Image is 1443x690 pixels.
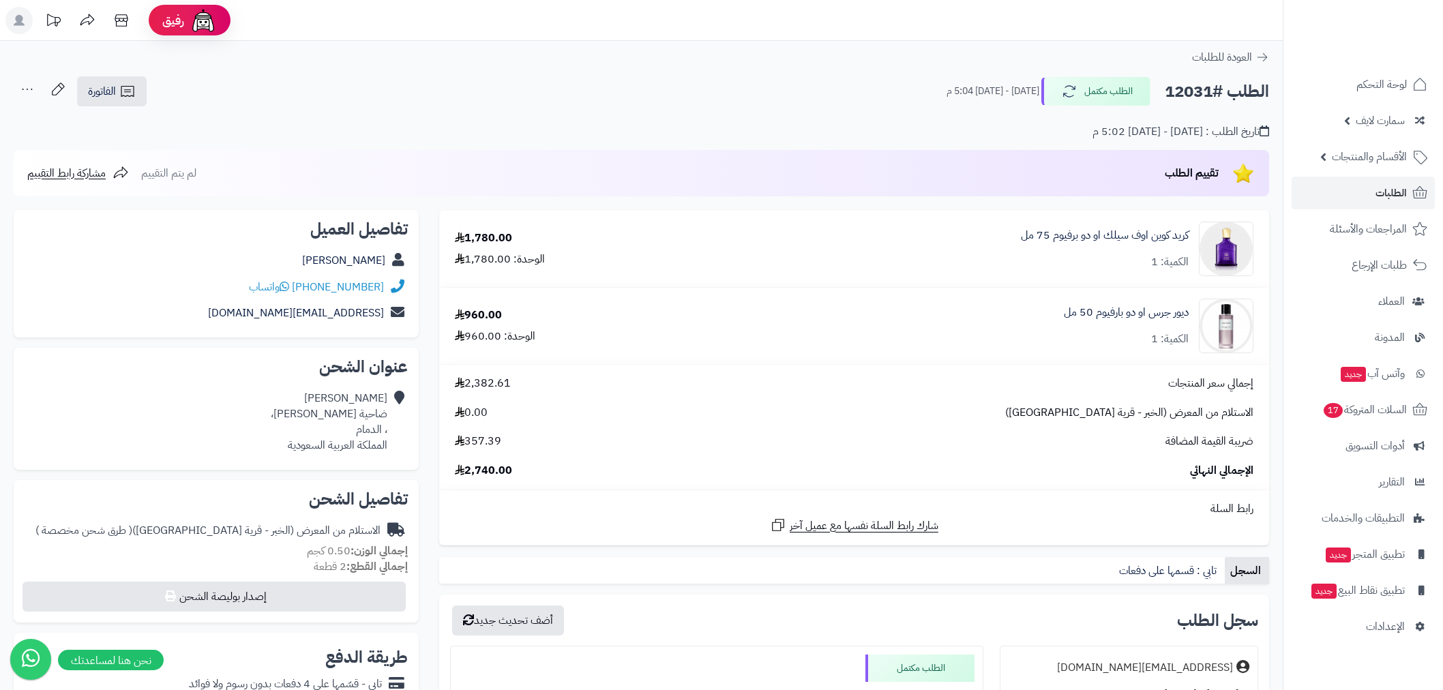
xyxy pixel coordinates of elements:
[1292,502,1435,535] a: التطبيقات والخدمات
[1322,400,1407,419] span: السلات المتروكة
[1225,557,1269,584] a: السجل
[1345,436,1405,455] span: أدوات التسويق
[1330,220,1407,239] span: المراجعات والأسئلة
[1341,367,1366,382] span: جديد
[1190,463,1253,479] span: الإجمالي النهائي
[1192,49,1269,65] a: العودة للطلبات
[1292,357,1435,390] a: وآتس آبجديد
[35,523,381,539] div: الاستلام من المعرض (الخبر - قرية [GEOGRAPHIC_DATA])
[1322,509,1405,528] span: التطبيقات والخدمات
[1151,331,1189,347] div: الكمية: 1
[455,230,512,246] div: 1,780.00
[141,165,196,181] span: لم يتم التقييم
[865,655,975,682] div: الطلب مكتمل
[455,376,511,391] span: 2,382.61
[1200,299,1253,353] img: 1661773542-dior-gris-montaigne-eau-de-parfum-250ml-90x90.jpg
[1352,256,1407,275] span: طلبات الإرجاع
[88,83,116,100] span: الفاتورة
[1292,177,1435,209] a: الطلبات
[25,491,408,507] h2: تفاصيل الشحن
[1021,228,1189,243] a: كريد كوين اوف سيلك او دو برفيوم 75 مل
[1292,249,1435,282] a: طلبات الإرجاع
[1323,402,1344,419] span: 17
[351,543,408,559] strong: إجمالي الوزن:
[1292,574,1435,607] a: تطبيق نقاط البيعجديد
[1310,581,1405,600] span: تطبيق نقاط البيع
[1200,222,1253,276] img: 1735547669-1725114788-3508440251848-creed-queen-of-silk-edp-75ml-500x500-90x90.png
[1292,285,1435,318] a: العملاء
[314,558,408,575] small: 2 قطعة
[77,76,147,106] a: الفاتورة
[35,522,132,539] span: ( طرق شحن مخصصة )
[455,329,535,344] div: الوحدة: 960.00
[302,252,385,269] a: [PERSON_NAME]
[1005,405,1253,421] span: الاستلام من المعرض (الخبر - قرية [GEOGRAPHIC_DATA])
[1378,292,1405,311] span: العملاء
[1339,364,1405,383] span: وآتس آب
[292,279,384,295] a: [PHONE_NUMBER]
[27,165,106,181] span: مشاركة رابط التقييم
[1292,321,1435,354] a: المدونة
[455,434,501,449] span: 357.39
[1292,68,1435,101] a: لوحة التحكم
[452,605,564,635] button: أضف تحديث جديد
[190,7,217,34] img: ai-face.png
[947,85,1039,98] small: [DATE] - [DATE] 5:04 م
[208,305,384,321] a: [EMAIL_ADDRESS][DOMAIN_NAME]
[36,7,70,37] a: تحديثات المنصة
[1114,557,1225,584] a: تابي : قسمها على دفعات
[23,582,406,612] button: إصدار بوليصة الشحن
[455,463,512,479] span: 2,740.00
[271,391,387,453] div: [PERSON_NAME] ضاحية [PERSON_NAME]، ، الدمام المملكة العربية السعودية
[1356,75,1407,94] span: لوحة التحكم
[455,405,488,421] span: 0.00
[249,279,289,295] a: واتساب
[325,649,408,665] h2: طريقة الدفع
[1092,124,1269,140] div: تاريخ الطلب : [DATE] - [DATE] 5:02 م
[346,558,408,575] strong: إجمالي القطع:
[1165,434,1253,449] span: ضريبة القيمة المضافة
[25,359,408,375] h2: عنوان الشحن
[1366,617,1405,636] span: الإعدادات
[1379,472,1405,492] span: التقارير
[1292,610,1435,643] a: الإعدادات
[1311,584,1337,599] span: جديد
[1064,305,1189,320] a: ديور جرس او دو بارفيوم 50 مل
[307,543,408,559] small: 0.50 كجم
[1292,393,1435,426] a: السلات المتروكة17
[770,517,938,534] a: شارك رابط السلة نفسها مع عميل آخر
[1375,328,1405,347] span: المدونة
[1375,183,1407,202] span: الطلبات
[1292,466,1435,498] a: التقارير
[1165,165,1219,181] span: تقييم الطلب
[1292,538,1435,571] a: تطبيق المتجرجديد
[455,307,502,323] div: 960.00
[1192,49,1252,65] span: العودة للطلبات
[455,252,545,267] div: الوحدة: 1,780.00
[1177,612,1258,629] h3: سجل الطلب
[1165,78,1269,106] h2: الطلب #12031
[1057,660,1233,676] div: [EMAIL_ADDRESS][DOMAIN_NAME]
[1151,254,1189,270] div: الكمية: 1
[1332,147,1407,166] span: الأقسام والمنتجات
[1041,77,1150,106] button: الطلب مكتمل
[1292,213,1435,245] a: المراجعات والأسئلة
[25,221,408,237] h2: تفاصيل العميل
[27,165,129,181] a: مشاركة رابط التقييم
[445,501,1264,517] div: رابط السلة
[1326,547,1351,562] span: جديد
[1292,430,1435,462] a: أدوات التسويق
[1356,111,1405,130] span: سمارت لايف
[1350,10,1430,39] img: logo-2.png
[162,12,184,29] span: رفيق
[1168,376,1253,391] span: إجمالي سعر المنتجات
[790,518,938,534] span: شارك رابط السلة نفسها مع عميل آخر
[1324,545,1405,564] span: تطبيق المتجر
